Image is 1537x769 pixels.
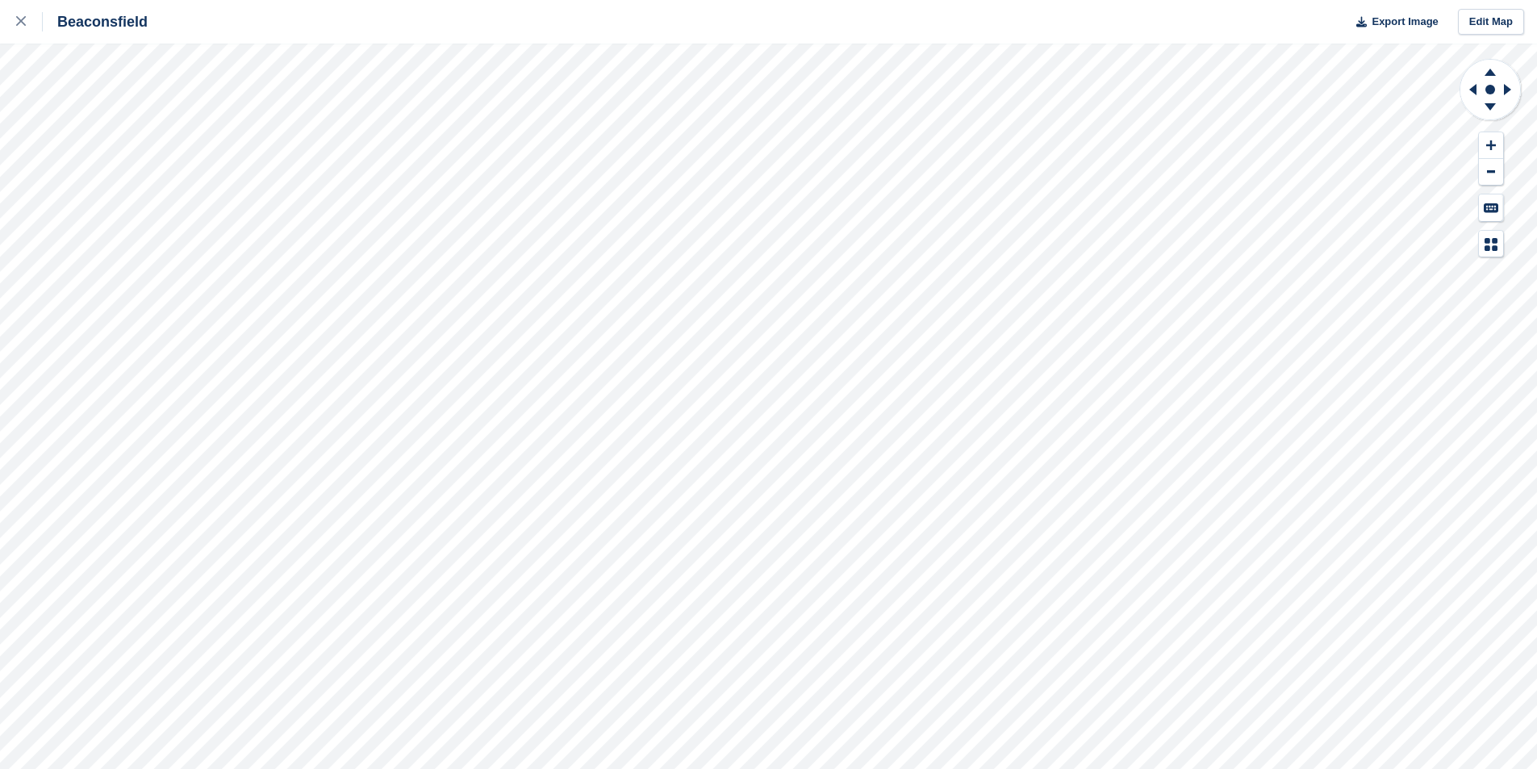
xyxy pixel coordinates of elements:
[1372,14,1438,30] span: Export Image
[1347,9,1439,36] button: Export Image
[1479,194,1503,221] button: Keyboard Shortcuts
[1479,159,1503,186] button: Zoom Out
[1479,231,1503,257] button: Map Legend
[1458,9,1524,36] a: Edit Map
[1479,132,1503,159] button: Zoom In
[43,12,148,31] div: Beaconsfield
